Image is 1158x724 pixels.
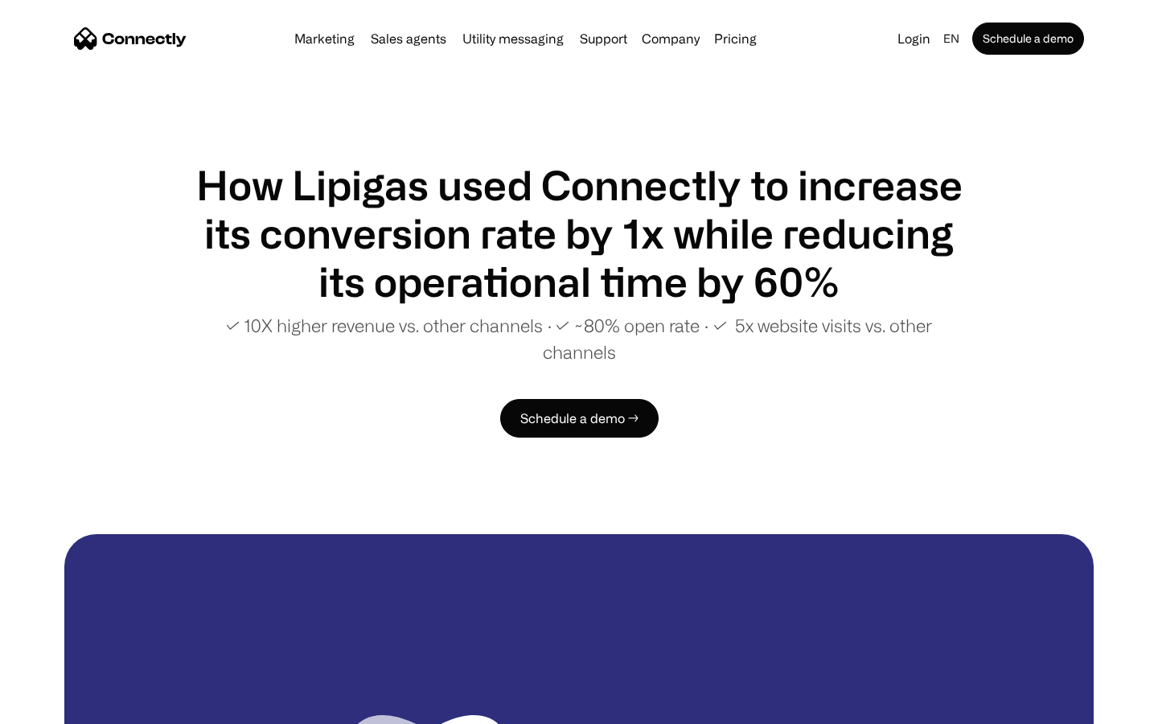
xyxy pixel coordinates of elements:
div: en [937,27,969,50]
a: home [74,27,187,51]
div: en [943,27,959,50]
p: ✓ 10X higher revenue vs. other channels ∙ ✓ ~80% open rate ∙ ✓ 5x website visits vs. other channels [193,312,965,365]
a: Support [573,32,634,45]
a: Schedule a demo [972,23,1084,55]
a: Login [891,27,937,50]
div: Company [642,27,700,50]
a: Sales agents [364,32,453,45]
aside: Language selected: English [16,694,96,718]
div: Company [637,27,704,50]
ul: Language list [32,696,96,718]
h1: How Lipigas used Connectly to increase its conversion rate by 1x while reducing its operational t... [193,161,965,306]
a: Pricing [708,32,763,45]
a: Schedule a demo → [500,399,659,438]
a: Utility messaging [456,32,570,45]
a: Marketing [288,32,361,45]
